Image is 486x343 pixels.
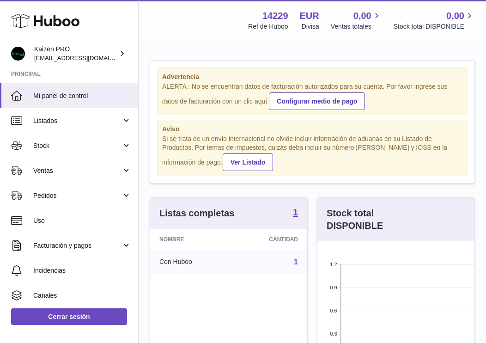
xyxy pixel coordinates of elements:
[162,73,462,81] strong: Advertencia
[33,141,121,150] span: Stock
[33,291,131,300] span: Canales
[331,22,382,31] span: Ventas totales
[302,22,319,31] div: Divisa
[33,191,121,200] span: Pedidos
[248,22,288,31] div: Ref de Huboo
[331,10,382,31] a: 0,00 Ventas totales
[262,10,288,22] strong: 14229
[293,208,298,219] a: 1
[150,250,231,274] td: Con Huboo
[162,82,462,110] div: ALERTA : No se encuentran datos de facturación autorizados para su cuenta. Por favor ingrese sus ...
[162,125,462,134] strong: Aviso
[33,241,121,250] span: Facturación y pagos
[353,10,371,22] span: 0,00
[33,216,131,225] span: Uso
[34,45,117,62] div: Kaizen PRO
[294,258,298,266] a: 1
[33,266,131,275] span: Incidencias
[223,153,273,171] a: Ver Listado
[330,285,337,290] text: 0.9
[327,207,433,232] h3: Stock total DISPONIBLE
[330,331,337,337] text: 0.3
[293,208,298,217] strong: 1
[269,92,365,110] a: Configurar medio de pago
[33,116,121,125] span: Listados
[150,229,231,250] th: Nombre
[33,166,121,175] span: Ventas
[330,262,337,267] text: 1.2
[394,10,475,31] a: 0,00 Stock total DISPONIBLE
[162,135,462,171] div: Si se trata de un envío internacional no olvide incluir información de aduanas en su Listado de P...
[34,54,136,61] span: [EMAIL_ADDRESS][DOMAIN_NAME]
[11,47,25,61] img: info@kaizenproteam.com
[231,229,307,250] th: Cantidad
[330,308,337,313] text: 0.6
[446,10,464,22] span: 0,00
[300,10,319,22] strong: EUR
[33,92,131,100] span: Mi panel de control
[11,308,127,325] a: Cerrar sesión
[394,22,475,31] span: Stock total DISPONIBLE
[159,207,234,220] h3: Listas completas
